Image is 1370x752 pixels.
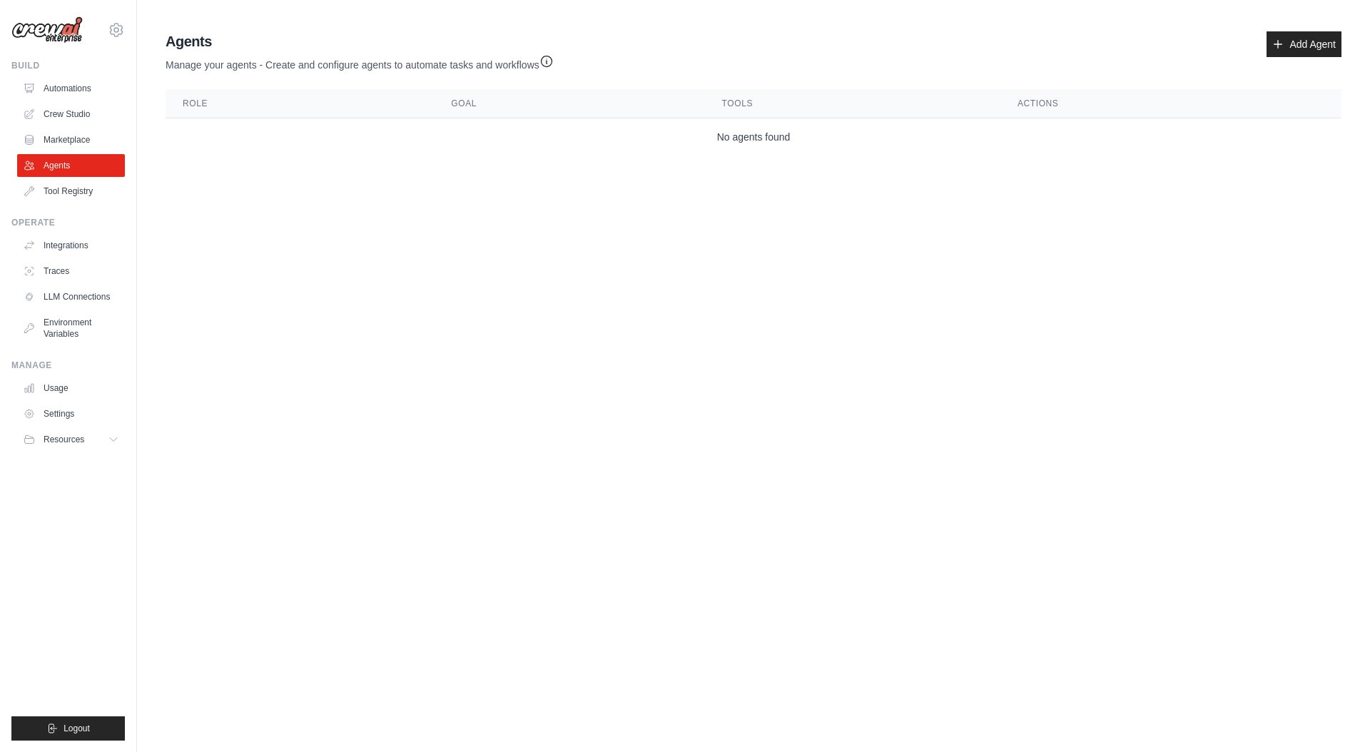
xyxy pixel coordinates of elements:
[705,89,1000,118] th: Tools
[11,716,125,741] button: Logout
[17,234,125,257] a: Integrations
[17,428,125,451] button: Resources
[17,128,125,151] a: Marketplace
[17,77,125,100] a: Automations
[166,89,434,118] th: Role
[17,377,125,400] a: Usage
[1000,89,1341,118] th: Actions
[17,260,125,283] a: Traces
[17,180,125,203] a: Tool Registry
[17,154,125,177] a: Agents
[11,60,125,71] div: Build
[166,51,554,72] p: Manage your agents - Create and configure agents to automate tasks and workflows
[17,285,125,308] a: LLM Connections
[17,311,125,345] a: Environment Variables
[44,434,84,445] span: Resources
[1267,31,1341,57] a: Add Agent
[11,360,125,371] div: Manage
[17,103,125,126] a: Crew Studio
[166,118,1341,156] td: No agents found
[17,402,125,425] a: Settings
[11,16,83,44] img: Logo
[11,217,125,228] div: Operate
[166,31,554,51] h2: Agents
[64,723,90,734] span: Logout
[434,89,704,118] th: Goal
